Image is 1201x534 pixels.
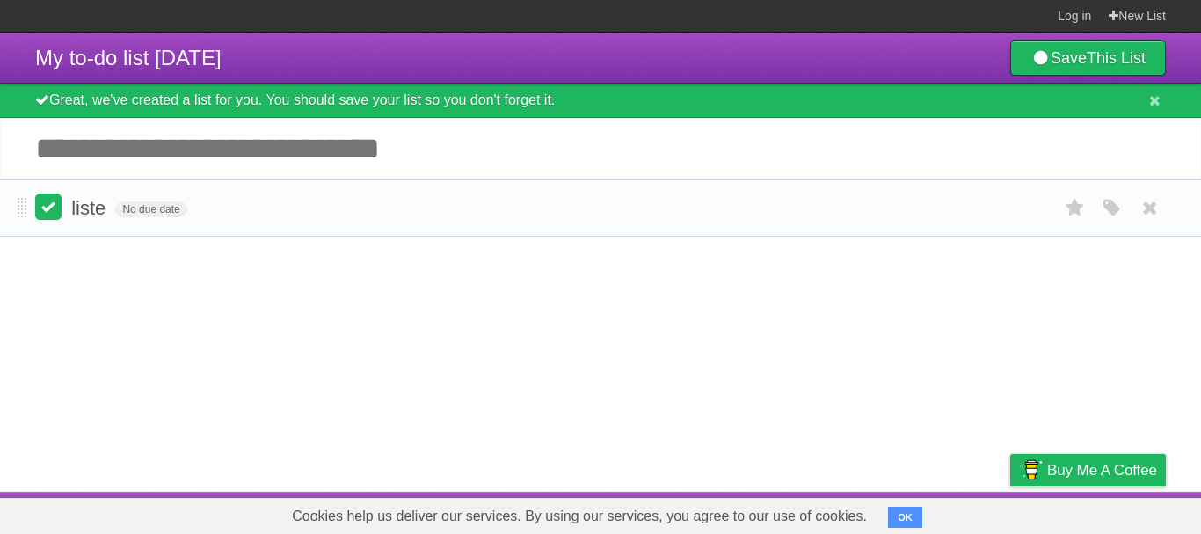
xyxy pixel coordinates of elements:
[35,194,62,220] label: Done
[1010,40,1166,76] a: SaveThis List
[1055,496,1166,530] a: Suggest a feature
[35,46,222,69] span: My to-do list [DATE]
[834,496,906,530] a: Developers
[1047,455,1157,486] span: Buy me a coffee
[776,496,813,530] a: About
[987,496,1033,530] a: Privacy
[1010,454,1166,486] a: Buy me a coffee
[1087,49,1146,67] b: This List
[928,496,966,530] a: Terms
[1059,194,1092,223] label: Star task
[1019,455,1043,485] img: Buy me a coffee
[71,197,110,219] span: liste
[115,201,186,217] span: No due date
[274,499,884,534] span: Cookies help us deliver our services. By using our services, you agree to our use of cookies.
[888,507,922,528] button: OK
